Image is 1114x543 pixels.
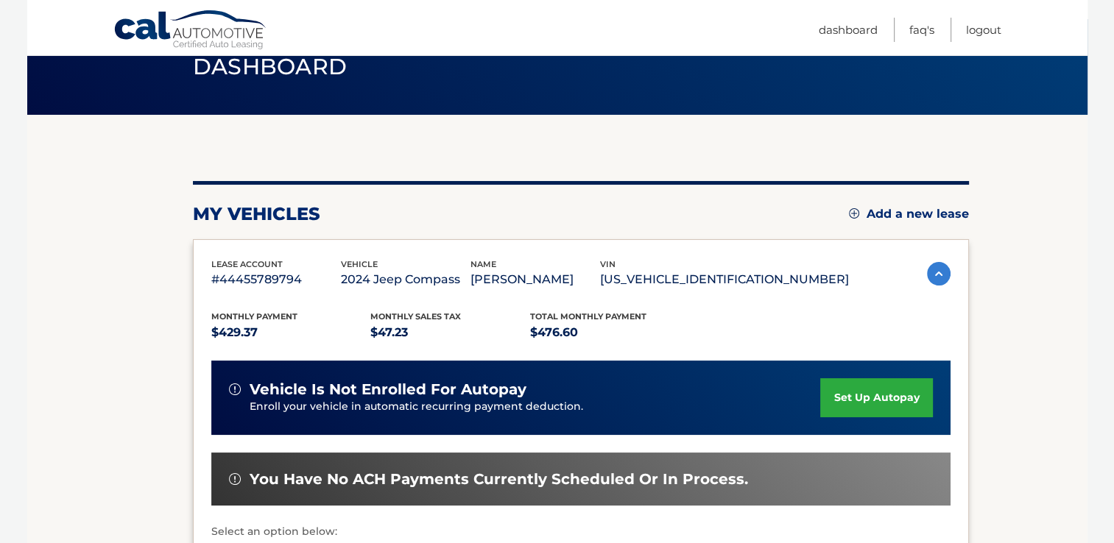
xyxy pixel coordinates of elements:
[250,470,748,489] span: You have no ACH payments currently scheduled or in process.
[909,18,934,42] a: FAQ's
[820,378,932,417] a: set up autopay
[530,322,690,343] p: $476.60
[370,322,530,343] p: $47.23
[370,311,461,322] span: Monthly sales Tax
[600,259,616,269] span: vin
[341,259,378,269] span: vehicle
[193,203,320,225] h2: my vehicles
[966,18,1001,42] a: Logout
[211,259,283,269] span: lease account
[530,311,646,322] span: Total Monthly Payment
[470,259,496,269] span: name
[211,322,371,343] p: $429.37
[341,269,470,290] p: 2024 Jeep Compass
[211,311,297,322] span: Monthly Payment
[211,523,951,541] p: Select an option below:
[849,208,859,219] img: add.svg
[927,262,951,285] img: accordion-active.svg
[193,53,348,80] span: Dashboard
[113,10,268,52] a: Cal Automotive
[229,473,241,485] img: alert-white.svg
[250,380,526,399] span: vehicle is not enrolled for autopay
[229,383,241,395] img: alert-white.svg
[470,269,600,290] p: [PERSON_NAME]
[250,399,821,415] p: Enroll your vehicle in automatic recurring payment deduction.
[849,207,969,221] a: Add a new lease
[600,269,849,290] p: [US_VEHICLE_IDENTIFICATION_NUMBER]
[819,18,878,42] a: Dashboard
[211,269,341,290] p: #44455789794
